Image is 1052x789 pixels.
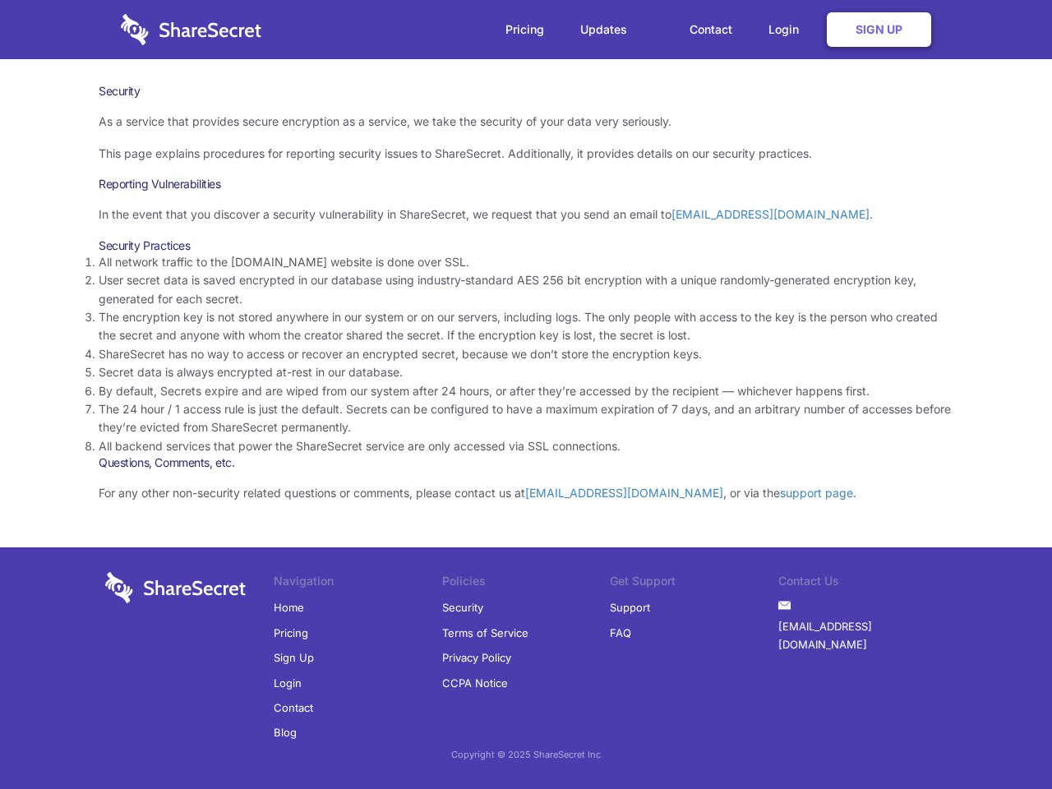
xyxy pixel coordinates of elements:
[99,455,953,470] h3: Questions, Comments, etc.
[442,621,528,645] a: Terms of Service
[780,486,853,500] a: support page
[442,572,611,595] li: Policies
[610,595,650,620] a: Support
[99,382,953,400] li: By default, Secrets expire and are wiped from our system after 24 hours, or after they’re accesse...
[610,572,778,595] li: Get Support
[673,4,749,55] a: Contact
[99,205,953,224] p: In the event that you discover a security vulnerability in ShareSecret, we request that you send ...
[99,271,953,308] li: User secret data is saved encrypted in our database using industry-standard AES 256 bit encryptio...
[442,595,483,620] a: Security
[489,4,561,55] a: Pricing
[99,84,953,99] h1: Security
[274,621,308,645] a: Pricing
[274,645,314,670] a: Sign Up
[99,113,953,131] p: As a service that provides secure encryption as a service, we take the security of your data very...
[99,308,953,345] li: The encryption key is not stored anywhere in our system or on our servers, including logs. The on...
[274,572,442,595] li: Navigation
[99,400,953,437] li: The 24 hour / 1 access rule is just the default. Secrets can be configured to have a maximum expi...
[827,12,931,47] a: Sign Up
[121,14,261,45] img: logo-wordmark-white-trans-d4663122ce5f474addd5e946df7df03e33cb6a1c49d2221995e7729f52c070b2.svg
[671,207,870,221] a: [EMAIL_ADDRESS][DOMAIN_NAME]
[610,621,631,645] a: FAQ
[99,238,953,253] h3: Security Practices
[525,486,723,500] a: [EMAIL_ADDRESS][DOMAIN_NAME]
[442,671,508,695] a: CCPA Notice
[105,572,246,603] img: logo-wordmark-white-trans-d4663122ce5f474addd5e946df7df03e33cb6a1c49d2221995e7729f52c070b2.svg
[274,671,302,695] a: Login
[99,177,953,191] h3: Reporting Vulnerabilities
[99,345,953,363] li: ShareSecret has no way to access or recover an encrypted secret, because we don’t store the encry...
[274,695,313,720] a: Contact
[442,645,511,670] a: Privacy Policy
[274,595,304,620] a: Home
[274,720,297,745] a: Blog
[778,572,947,595] li: Contact Us
[778,614,947,657] a: [EMAIL_ADDRESS][DOMAIN_NAME]
[752,4,824,55] a: Login
[99,363,953,381] li: Secret data is always encrypted at-rest in our database.
[99,484,953,502] p: For any other non-security related questions or comments, please contact us at , or via the .
[99,253,953,271] li: All network traffic to the [DOMAIN_NAME] website is done over SSL.
[99,145,953,163] p: This page explains procedures for reporting security issues to ShareSecret. Additionally, it prov...
[99,437,953,455] li: All backend services that power the ShareSecret service are only accessed via SSL connections.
